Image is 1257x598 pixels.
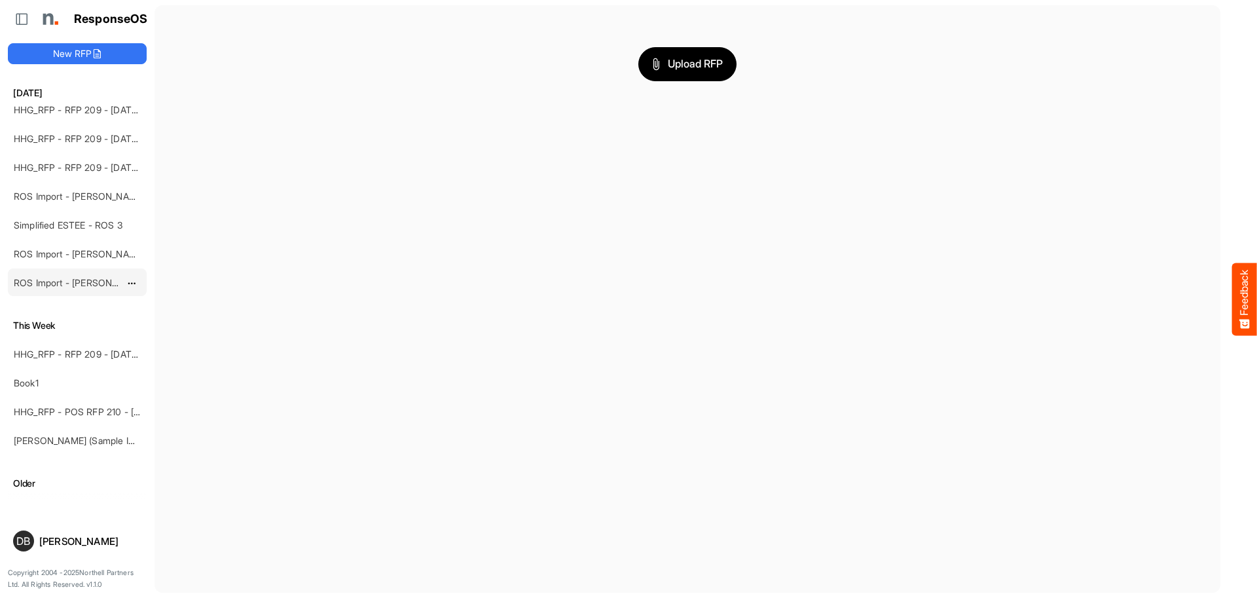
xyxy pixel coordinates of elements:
[14,435,249,446] a: [PERSON_NAME] (Sample Import) [DATE] - Flyer - Short
[652,56,723,73] span: Upload RFP
[14,191,182,202] a: ROS Import - [PERSON_NAME] - ROS 4
[8,567,147,590] p: Copyright 2004 - 2025 Northell Partners Ltd. All Rights Reserved. v 1.1.0
[39,536,141,546] div: [PERSON_NAME]
[74,12,148,26] h1: ResponseOS
[638,47,737,81] button: Upload RFP
[14,133,229,144] a: HHG_RFP - RFP 209 - [DATE] - ROS TEST 3 (LITE)
[14,104,229,115] a: HHG_RFP - RFP 209 - [DATE] - ROS TEST 3 (LITE)
[14,219,122,231] a: Simplified ESTEE - ROS 3
[125,277,138,290] button: dropdownbutton
[1232,263,1257,335] button: Feedback
[8,318,147,333] h6: This Week
[14,377,39,388] a: Book1
[8,476,147,491] h6: Older
[14,162,229,173] a: HHG_RFP - RFP 209 - [DATE] - ROS TEST 3 (LITE)
[14,348,194,360] a: HHG_RFP - RFP 209 - [DATE] - ROS TEST
[16,536,30,546] span: DB
[14,277,204,288] a: ROS Import - [PERSON_NAME] - Final (short)
[36,6,62,32] img: Northell
[14,248,204,259] a: ROS Import - [PERSON_NAME] - Final (short)
[14,406,160,417] a: HHG_RFP - POS RFP 210 - [DATE]
[8,43,147,64] button: New RFP
[8,85,147,100] h6: [DATE]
